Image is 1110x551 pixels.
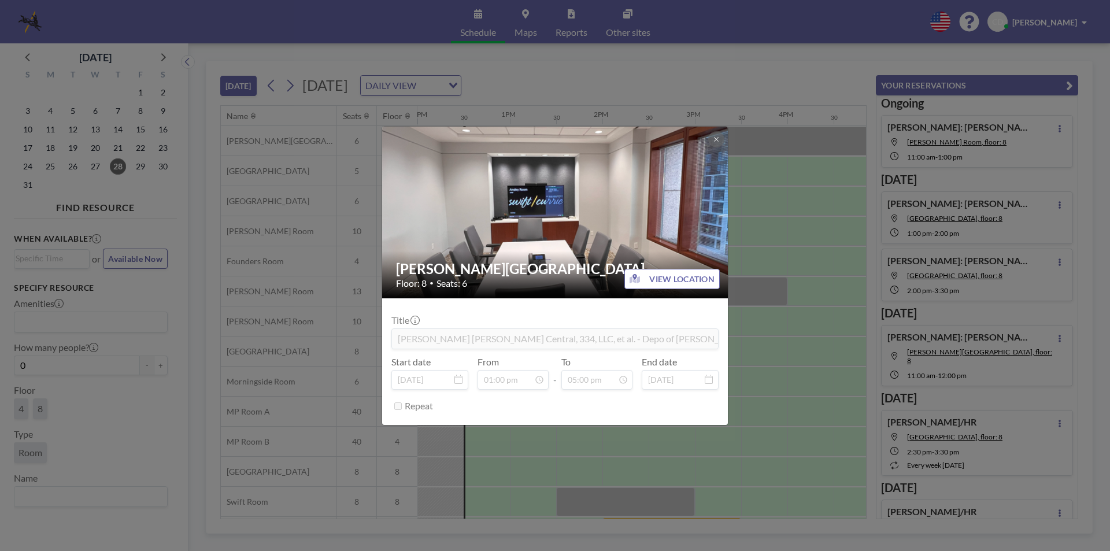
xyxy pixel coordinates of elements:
[392,329,718,349] input: (No title)
[396,260,715,278] h2: [PERSON_NAME][GEOGRAPHIC_DATA]
[382,82,729,342] img: 537.png
[430,279,434,287] span: •
[553,360,557,386] span: -
[624,269,720,289] button: VIEW LOCATION
[436,278,467,289] span: Seats: 6
[478,356,499,368] label: From
[561,356,571,368] label: To
[405,400,433,412] label: Repeat
[396,278,427,289] span: Floor: 8
[391,356,431,368] label: Start date
[642,356,677,368] label: End date
[391,315,419,326] label: Title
